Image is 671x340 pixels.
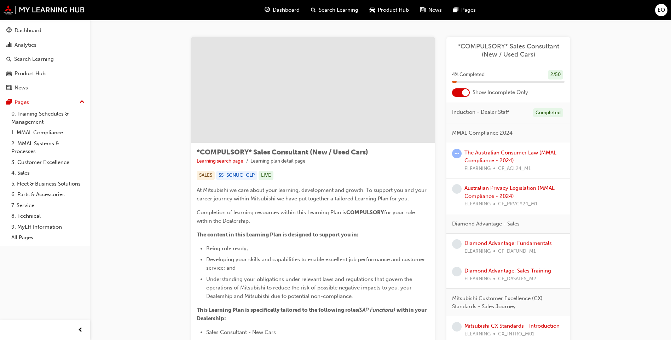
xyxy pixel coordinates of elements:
a: Analytics [3,39,87,52]
a: 2. MMAL Systems & Processes [8,138,87,157]
span: 4 % Completed [452,71,485,79]
div: SALES [197,171,215,180]
div: Search Learning [14,55,54,63]
span: chart-icon [6,42,12,48]
a: news-iconNews [415,3,447,17]
a: Learning search page [197,158,243,164]
a: Diamond Advantage: Sales Training [464,268,551,274]
span: learningRecordVerb_NONE-icon [452,239,462,249]
li: Learning plan detail page [250,157,306,165]
a: 4. Sales [8,168,87,178]
span: Understanding your obligations under relevant laws and regulations that govern the operations of ... [206,276,413,299]
span: news-icon [420,6,426,14]
span: Mitsubishi Customer Excellence (CX) Standards - Sales Journey [452,294,559,310]
span: learningRecordVerb_NONE-icon [452,184,462,194]
span: Diamond Advantage - Sales [452,220,520,228]
a: 6. Parts & Accessories [8,189,87,200]
a: car-iconProduct Hub [364,3,415,17]
span: ELEARNING [464,330,491,338]
a: 5. Fleet & Business Solutions [8,178,87,189]
span: car-icon [6,71,12,77]
a: Product Hub [3,67,87,80]
span: CX_INTRO_M01 [498,330,534,338]
a: Mitsubishi CX Standards - Introduction [464,323,560,329]
span: ELEARNING [464,247,491,256]
div: Analytics [15,41,36,49]
span: car-icon [370,6,375,14]
span: learningRecordVerb_NONE-icon [452,322,462,332]
span: learningRecordVerb_NONE-icon [452,267,462,276]
a: News [3,81,87,94]
span: within your Dealership: [197,307,428,322]
span: ELEARNING [464,200,491,208]
span: Pages [461,6,476,14]
div: Pages [15,98,29,106]
span: guage-icon [6,28,12,34]
span: MMAL Compliance 2024 [452,129,513,137]
button: EO [655,4,667,16]
button: Pages [3,96,87,109]
a: 7. Service [8,200,87,211]
span: This Learning Plan is specifically tailored to the following roles [197,307,358,313]
span: CF_DAFUND_M1 [498,247,536,256]
a: 1. MMAL Compliance [8,127,87,138]
button: DashboardAnalyticsSearch LearningProduct HubNews [3,23,87,96]
div: News [15,84,28,92]
a: Australian Privacy Legislation (MMAL Compliance - 2024) [464,185,555,199]
span: Developing your skills and capabilities to enable excellent job performance and customer service;... [206,256,427,271]
div: Dashboard [15,27,41,35]
span: guage-icon [265,6,270,14]
span: Induction - Dealer Staff [452,108,509,116]
a: 0. Training Schedules & Management [8,109,87,127]
span: News [428,6,442,14]
span: news-icon [6,85,12,91]
span: The content in this Learning Plan is designed to support you in: [197,231,359,238]
span: ELEARNING [464,275,491,283]
a: *COMPULSORY* Sales Consultant (New / Used Cars) [452,42,565,58]
span: ELEARNING [464,165,491,173]
span: Dashboard [273,6,300,14]
a: Dashboard [3,24,87,37]
a: 9. MyLH Information [8,222,87,233]
span: up-icon [80,98,85,107]
div: SS_SCNUC_CLP [216,171,257,180]
span: learningRecordVerb_ATTEMPT-icon [452,149,462,158]
span: pages-icon [6,99,12,106]
a: Search Learning [3,53,87,66]
span: *COMPULSORY* Sales Consultant (New / Used Cars) [197,148,368,156]
span: pages-icon [453,6,458,14]
a: pages-iconPages [447,3,481,17]
span: (SAP Functions) [358,307,395,313]
span: Being role ready; [206,245,248,252]
span: COMPULSORY [346,209,384,216]
span: CF_PRVCY24_M1 [498,200,538,208]
span: prev-icon [78,326,83,335]
img: mmal [4,5,85,14]
span: Show Incomplete Only [473,88,528,96]
span: search-icon [6,56,11,63]
span: EO [658,6,665,14]
span: Product Hub [378,6,409,14]
span: CF_DASALES_M2 [498,275,536,283]
span: Sales Consultant - New Cars [206,329,276,335]
div: Product Hub [15,70,46,78]
span: Completion of learning resources within this Learning Plan is [197,209,346,216]
span: Search Learning [319,6,358,14]
div: LIVE [259,171,273,180]
a: All Pages [8,232,87,243]
a: 3. Customer Excellence [8,157,87,168]
a: search-iconSearch Learning [305,3,364,17]
div: 2 / 50 [548,70,563,80]
a: The Australian Consumer Law (MMAL Compliance - 2024) [464,150,556,164]
span: for your role within the Dealership. [197,209,416,224]
div: Completed [533,108,563,118]
a: guage-iconDashboard [259,3,305,17]
span: CF_ACL24_M1 [498,165,531,173]
a: Diamond Advantage: Fundamentals [464,240,552,246]
a: 8. Technical [8,211,87,222]
span: search-icon [311,6,316,14]
span: At Mitsubishi we care about your learning, development and growth. To support you and your career... [197,187,428,202]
